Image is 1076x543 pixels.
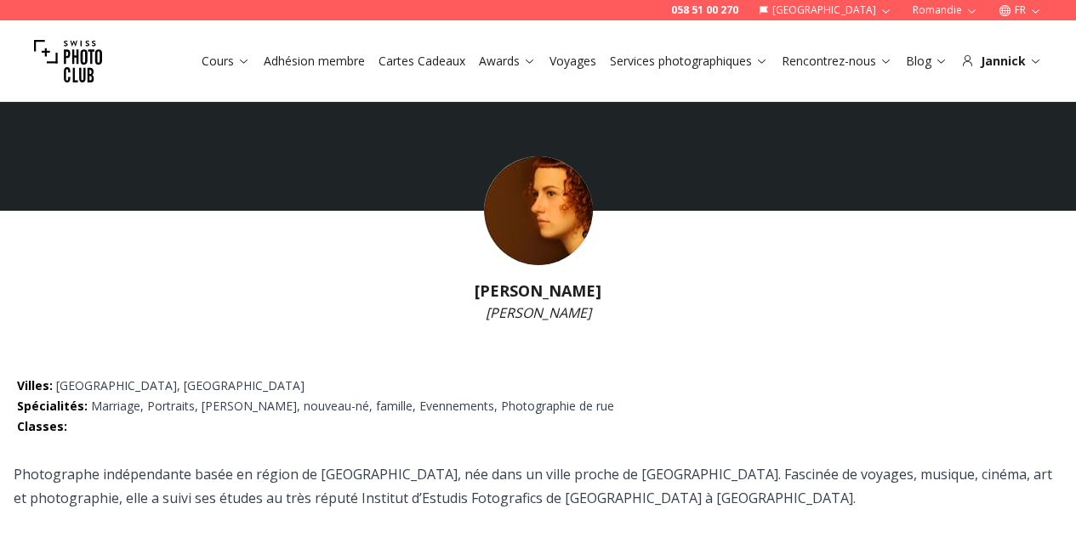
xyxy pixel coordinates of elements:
[17,398,1059,415] p: Marriage, Portraits, [PERSON_NAME], nouveau-né, famille, Evennements, Photographie de rue
[603,49,775,73] button: Services photographiques
[484,156,593,265] img: Sonia Villegas
[671,3,738,17] a: 058 51 00 270
[906,53,948,70] a: Blog
[257,49,372,73] button: Adhésion membre
[479,53,536,70] a: Awards
[961,53,1042,70] div: Jannick
[775,49,899,73] button: Rencontrez-nous
[17,418,67,434] span: Classes :
[14,462,1062,510] p: Photographe indépendante basée en région de [GEOGRAPHIC_DATA], née dans un ville proche de [GEOGR...
[17,377,56,393] span: Villes :
[372,49,472,73] button: Cartes Cadeaux
[264,53,365,70] a: Adhésion membre
[472,49,543,73] button: Awards
[782,53,892,70] a: Rencontrez-nous
[899,49,954,73] button: Blog
[543,49,603,73] button: Voyages
[610,53,768,70] a: Services photographiques
[34,27,102,95] img: Swiss photo club
[17,377,1059,394] p: [GEOGRAPHIC_DATA], [GEOGRAPHIC_DATA]
[549,53,596,70] a: Voyages
[202,53,250,70] a: Cours
[195,49,257,73] button: Cours
[17,398,88,414] span: Spécialités :
[379,53,465,70] a: Cartes Cadeaux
